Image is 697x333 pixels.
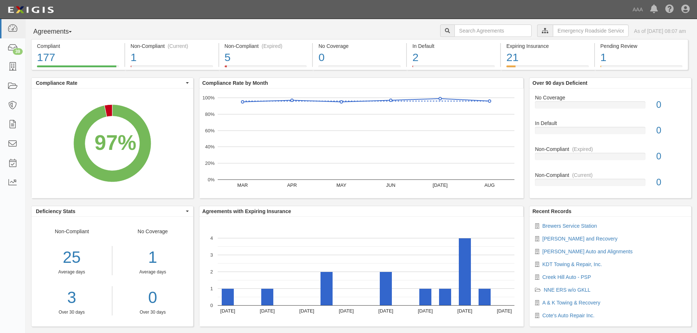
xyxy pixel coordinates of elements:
img: logo-5460c22ac91f19d4615b14bd174203de0afe785f0fc80cf4dbbc73dc1793850b.png [5,3,56,16]
div: Non-Compliant (Expired) [225,42,307,50]
div: No Coverage [112,228,193,315]
a: Creek Hill Auto - PSP [542,274,591,280]
svg: A chart. [31,88,193,198]
text: [DATE] [378,308,393,314]
div: Compliant [37,42,119,50]
div: As of [DATE] 08:07 am [634,27,686,35]
div: Pending Review [600,42,682,50]
i: Help Center - Complianz [665,5,674,14]
div: 25 [31,246,112,269]
div: In Default [529,120,691,127]
a: NNE ERS w/o GKLL [544,287,591,293]
button: Deficiency Stats [31,206,193,216]
div: Non-Compliant [31,228,112,315]
a: [PERSON_NAME] Auto and Alignments [542,249,633,254]
div: (Current) [168,42,188,50]
text: 3 [210,252,213,258]
div: Over 30 days [118,309,188,315]
b: Agreements with Expiring Insurance [202,208,291,214]
a: Non-Compliant(Current)0 [535,171,686,192]
text: [DATE] [299,308,314,314]
text: 1 [210,286,213,291]
text: [DATE] [432,182,447,188]
a: Cote's Auto Repair Inc. [542,313,595,318]
div: 5 [225,50,307,65]
div: (Current) [572,171,593,179]
text: JUN [386,182,395,188]
div: 0 [651,150,691,163]
div: 1 [600,50,682,65]
a: No Coverage0 [313,65,406,71]
a: 0 [118,286,188,309]
b: Compliance Rate by Month [202,80,268,86]
div: 39 [13,48,23,55]
text: 40% [205,144,214,150]
a: No Coverage0 [535,94,686,120]
span: Compliance Rate [36,79,184,87]
div: (Expired) [262,42,282,50]
a: KDT Towing & Repair, Inc. [542,261,602,267]
div: Non-Compliant [529,171,691,179]
div: 1 [118,246,188,269]
div: 177 [37,50,119,65]
div: Non-Compliant [529,145,691,153]
text: 60% [205,128,214,133]
a: Brewers Service Station [542,223,597,229]
svg: A chart. [199,217,524,326]
div: 2 [412,50,495,65]
a: Non-Compliant(Expired)5 [219,65,312,71]
text: 4 [210,235,213,241]
svg: A chart. [199,88,524,198]
a: In Default2 [407,65,500,71]
div: No Coverage [529,94,691,101]
text: 0% [207,177,214,182]
a: A & K Towing & Recovery [542,300,600,306]
a: In Default0 [535,120,686,145]
text: [DATE] [418,308,433,314]
div: Over 30 days [31,309,112,315]
div: 0 [651,124,691,137]
text: [DATE] [457,308,472,314]
text: [DATE] [220,308,235,314]
div: Non-Compliant (Current) [131,42,213,50]
a: Non-Compliant(Current)1 [125,65,218,71]
a: AAA [629,2,647,17]
text: APR [287,182,297,188]
text: 100% [202,95,215,101]
text: [DATE] [339,308,354,314]
text: AUG [484,182,495,188]
text: MAY [336,182,346,188]
button: Compliance Rate [31,78,193,88]
a: Pending Review1 [595,65,688,71]
a: 3 [31,286,112,309]
button: Agreements [31,24,86,39]
div: Average days [118,269,188,275]
b: Recent Records [532,208,572,214]
div: Average days [31,269,112,275]
div: (Expired) [572,145,593,153]
text: [DATE] [260,308,275,314]
div: 21 [506,50,589,65]
text: [DATE] [497,308,512,314]
div: 97% [94,128,136,158]
text: 2 [210,269,213,275]
text: 20% [205,160,214,166]
div: 0 [651,98,691,111]
a: Non-Compliant(Expired)0 [535,145,686,171]
div: No Coverage [318,42,401,50]
div: 1 [131,50,213,65]
text: 80% [205,111,214,117]
div: 0 [318,50,401,65]
text: 0 [210,303,213,308]
a: Compliant177 [31,65,124,71]
div: Expiring Insurance [506,42,589,50]
b: Over 90 days Deficient [532,80,587,86]
input: Search Agreements [454,24,532,37]
input: Emergency Roadside Service (ERS) [553,24,629,37]
div: 0 [651,176,691,189]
